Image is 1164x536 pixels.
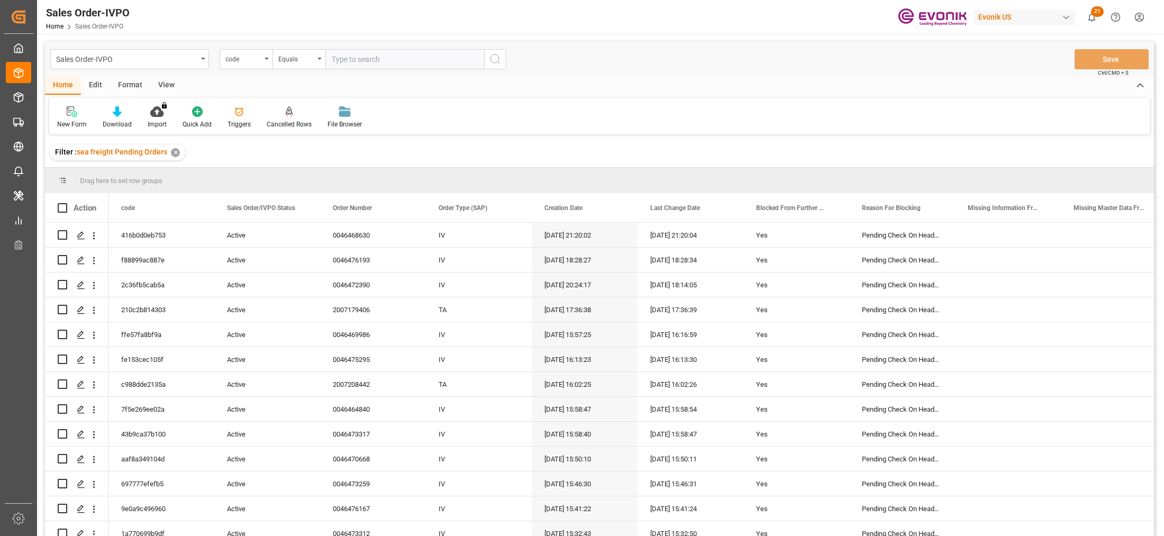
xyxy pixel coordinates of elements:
[45,248,108,272] div: Press SPACE to select this row.
[74,203,96,213] div: Action
[45,447,108,471] div: Press SPACE to select this row.
[638,322,743,347] div: [DATE] 16:16:59
[974,7,1080,27] button: Evonik US
[328,120,362,129] div: File Browser
[77,148,167,156] span: sea freight Pending Orders
[756,273,836,297] div: Yes
[320,447,426,471] div: 0046470668
[220,49,272,69] button: open menu
[45,347,108,372] div: Press SPACE to select this row.
[638,471,743,496] div: [DATE] 15:46:31
[227,348,307,372] div: Active
[756,397,836,422] div: Yes
[227,223,307,248] div: Active
[278,52,314,64] div: Equals
[45,422,108,447] div: Press SPACE to select this row.
[45,223,108,248] div: Press SPACE to select this row.
[108,447,214,471] div: aaf8a349104d
[227,248,307,272] div: Active
[108,471,214,496] div: 697777efefb5
[227,373,307,397] div: Active
[108,422,214,446] div: 43b9ca37b100
[756,447,836,471] div: Yes
[532,322,638,347] div: [DATE] 15:57:25
[320,422,426,446] div: 0046473317
[1075,49,1149,69] button: Save
[638,397,743,421] div: [DATE] 15:58:54
[81,77,110,95] div: Edit
[756,248,836,272] div: Yes
[756,422,836,447] div: Yes
[968,204,1039,212] span: Missing Information From Header
[227,397,307,422] div: Active
[426,397,532,421] div: IV
[320,248,426,272] div: 0046476193
[756,204,827,212] span: Blocked From Further Processing
[638,347,743,371] div: [DATE] 16:13:30
[849,248,955,272] div: Pending Check On Header Level, Special Transport Requirements Unchecked
[80,177,162,185] span: Drag here to set row groups
[849,422,955,446] div: Pending Check On Header Level, Special Transport Requirements Unchecked
[849,272,955,297] div: Pending Check On Header Level, Special Transport Requirements Unchecked
[325,49,484,69] input: Type to search
[638,372,743,396] div: [DATE] 16:02:26
[532,397,638,421] div: [DATE] 15:58:47
[426,322,532,347] div: IV
[532,248,638,272] div: [DATE] 18:28:27
[150,77,183,95] div: View
[333,204,372,212] span: Order Number
[108,223,214,247] div: 416b0d0eb753
[849,496,955,521] div: Pending Check On Header Level, Special Transport Requirements Unchecked
[46,5,130,21] div: Sales Order-IVPO
[320,471,426,496] div: 0046473259
[272,49,325,69] button: open menu
[1104,5,1127,29] button: Help Center
[974,10,1076,25] div: Evonik US
[756,323,836,347] div: Yes
[227,472,307,496] div: Active
[46,23,63,30] a: Home
[45,397,108,422] div: Press SPACE to select this row.
[1091,6,1104,17] span: 21
[320,272,426,297] div: 0046472390
[638,272,743,297] div: [DATE] 18:14:05
[638,447,743,471] div: [DATE] 15:50:11
[108,347,214,371] div: fe153cec105f
[638,223,743,247] div: [DATE] 21:20:04
[532,496,638,521] div: [DATE] 15:41:22
[267,120,312,129] div: Cancelled Rows
[426,347,532,371] div: IV
[320,223,426,247] div: 0046468630
[55,148,77,156] span: Filter :
[532,272,638,297] div: [DATE] 20:24:17
[1080,5,1104,29] button: show 21 new notifications
[56,52,197,65] div: Sales Order-IVPO
[108,496,214,521] div: 9e0a9c496960
[426,422,532,446] div: IV
[862,204,921,212] span: Reason For Blocking
[1098,69,1129,77] span: Ctrl/CMD + S
[227,422,307,447] div: Active
[227,323,307,347] div: Active
[849,347,955,371] div: Pending Check On Header Level, Special Transport Requirements Unchecked
[171,148,180,157] div: ✕
[426,496,532,521] div: IV
[57,120,87,129] div: New Form
[45,272,108,297] div: Press SPACE to select this row.
[532,297,638,322] div: [DATE] 17:36:38
[103,120,132,129] div: Download
[756,497,836,521] div: Yes
[227,298,307,322] div: Active
[108,372,214,396] div: c988dde2135a
[898,8,967,26] img: Evonik-brand-mark-Deep-Purple-RGB.jpeg_1700498283.jpeg
[484,49,506,69] button: search button
[426,372,532,396] div: TA
[227,497,307,521] div: Active
[45,372,108,397] div: Press SPACE to select this row.
[638,422,743,446] div: [DATE] 15:58:47
[426,471,532,496] div: IV
[426,248,532,272] div: IV
[50,49,209,69] button: open menu
[426,447,532,471] div: IV
[849,372,955,396] div: Pending Check On Header Level, Special Transport Requirements Unchecked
